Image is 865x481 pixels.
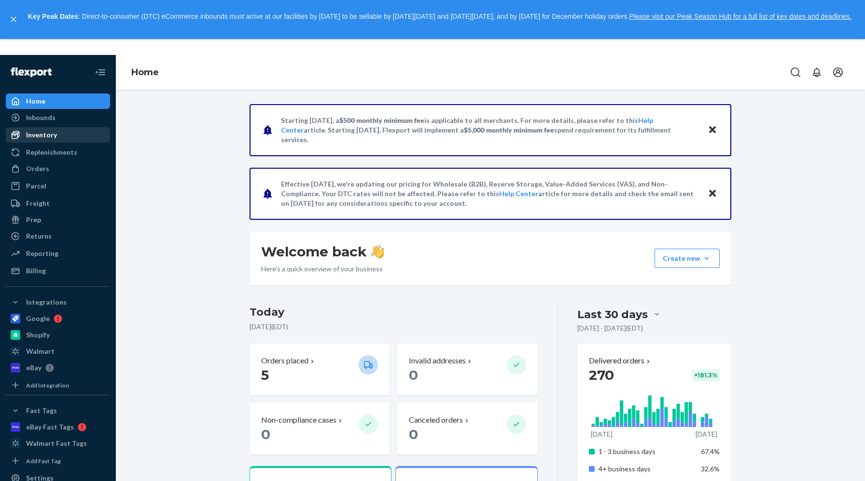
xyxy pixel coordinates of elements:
[261,264,384,274] p: Here’s a quick overview of your business
[261,355,308,366] p: Orders placed
[131,67,159,78] a: Home
[281,116,698,145] p: Starting [DATE], a is applicable to all merchants. For more details, please refer to this article...
[589,355,652,366] button: Delivered orders
[26,199,50,208] div: Freight
[706,123,719,137] button: Close
[26,381,69,389] div: Add Integration
[409,355,466,366] p: Invalid addresses
[696,429,717,439] p: [DATE]
[599,464,694,474] p: 4+ business days
[26,439,87,448] div: Walmart Fast Tags
[261,426,270,442] span: 0
[6,228,110,244] a: Returns
[6,110,110,125] a: Inbounds
[599,447,694,456] p: 1 - 3 business days
[6,311,110,326] a: Google
[6,436,110,451] a: Walmart Fast Tags
[6,127,110,143] a: Inventory
[11,67,52,77] img: Flexport logo
[261,367,269,383] span: 5
[589,367,614,383] span: 270
[6,212,110,227] a: Prep
[6,178,110,194] a: Parcel
[26,249,58,258] div: Reporting
[9,14,18,24] button: close,
[828,63,848,82] button: Open account menu
[701,447,720,455] span: 67.4%
[26,406,57,415] div: Fast Tags
[6,327,110,343] a: Shopify
[250,344,390,395] button: Orders placed 5
[26,96,45,106] div: Home
[6,145,110,160] a: Replenishments
[26,363,42,373] div: eBay
[124,59,167,87] ol: breadcrumbs
[577,323,643,333] p: [DATE] - [DATE] ( EDT )
[6,344,110,359] a: Walmart
[6,161,110,176] a: Orders
[6,263,110,279] a: Billing
[26,181,46,191] div: Parcel
[6,294,110,310] button: Integrations
[6,455,110,467] a: Add Fast Tag
[692,369,720,381] div: + 181.3 %
[629,13,851,20] a: Please visit our Peak Season Hub for a full list of key dates and deadlines.
[26,215,41,225] div: Prep
[6,419,110,435] a: eBay Fast Tags
[6,379,110,391] a: Add Integration
[591,429,613,439] p: [DATE]
[250,322,538,332] p: [DATE] ( EDT )
[6,196,110,211] a: Freight
[701,465,720,473] span: 32.6%
[6,94,110,109] a: Home
[706,187,719,201] button: Close
[250,403,390,454] button: Non-compliance cases 0
[91,63,110,82] button: Close Navigation
[397,403,537,454] button: Canceled orders 0
[26,147,77,157] div: Replenishments
[397,344,537,395] button: Invalid addresses 0
[28,13,78,20] strong: Key Peak Dates
[409,426,418,442] span: 0
[371,245,384,258] img: hand-wave emoji
[26,330,50,340] div: Shopify
[281,179,698,208] p: Effective [DATE], we're updating our pricing for Wholesale (B2B), Reserve Storage, Value-Added Se...
[26,164,49,174] div: Orders
[261,414,336,426] p: Non-compliance cases
[577,307,648,322] div: Last 30 days
[26,266,46,276] div: Billing
[26,113,56,122] div: Inbounds
[6,360,110,375] a: eBay
[23,7,42,15] span: Chat
[261,243,384,260] h1: Welcome back
[26,347,55,356] div: Walmart
[655,249,720,268] button: Create new
[26,422,74,432] div: eBay Fast Tags
[26,130,57,140] div: Inventory
[26,457,61,465] div: Add Fast Tag
[464,126,554,134] span: $5,000 monthly minimum fee
[339,116,424,124] span: $500 monthly minimum fee
[6,246,110,261] a: Reporting
[26,297,67,307] div: Integrations
[499,189,538,198] a: Help Center
[786,63,805,82] button: Open Search Box
[23,9,856,25] p: : Direct-to-consumer (DTC) eCommerce inbounds must arrive at our facilities by [DATE] to be sella...
[6,403,110,418] button: Fast Tags
[409,414,463,426] p: Canceled orders
[807,63,826,82] button: Open notifications
[250,305,538,320] h3: Today
[26,231,52,241] div: Returns
[409,367,418,383] span: 0
[26,314,50,323] div: Google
